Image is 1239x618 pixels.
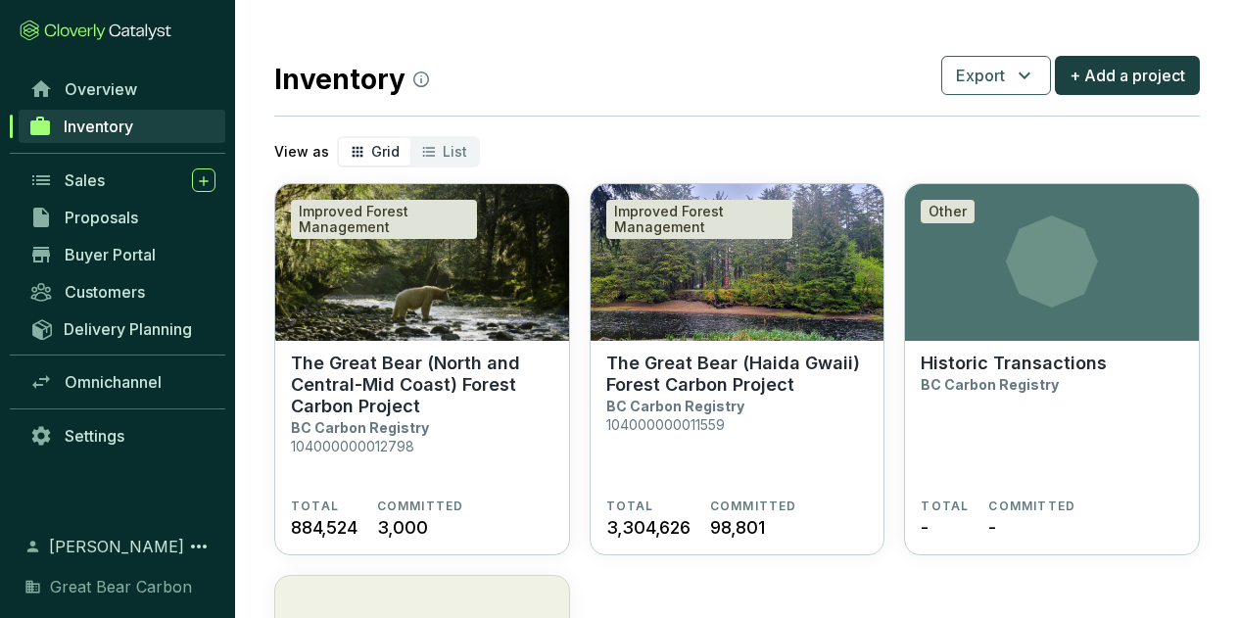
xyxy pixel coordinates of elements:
[20,238,225,271] a: Buyer Portal
[988,499,1075,514] span: COMMITTED
[904,183,1200,555] a: OtherHistoric TransactionsBC Carbon RegistryTOTAL-COMMITTED-
[20,275,225,309] a: Customers
[65,79,137,99] span: Overview
[291,514,357,541] span: 884,524
[591,184,884,341] img: The Great Bear (Haida Gwaii) Forest Carbon Project
[606,499,654,514] span: TOTAL
[921,514,929,541] span: -
[49,535,184,558] span: [PERSON_NAME]
[291,499,339,514] span: TOTAL
[956,64,1005,87] span: Export
[64,117,133,136] span: Inventory
[20,72,225,106] a: Overview
[921,353,1107,374] p: Historic Transactions
[64,319,192,339] span: Delivery Planning
[274,142,329,162] p: View as
[606,353,869,396] p: The Great Bear (Haida Gwaii) Forest Carbon Project
[921,200,975,223] div: Other
[988,514,996,541] span: -
[20,419,225,452] a: Settings
[921,376,1059,393] p: BC Carbon Registry
[274,183,570,555] a: The Great Bear (North and Central-Mid Coast) Forest Carbon ProjectImproved Forest ManagementThe G...
[50,575,192,598] span: Great Bear Carbon
[65,282,145,302] span: Customers
[921,499,969,514] span: TOTAL
[443,143,467,160] span: List
[65,208,138,227] span: Proposals
[606,398,744,414] p: BC Carbon Registry
[291,419,429,436] p: BC Carbon Registry
[291,438,414,454] p: 104000000012798
[606,416,725,433] p: 104000000011559
[710,514,765,541] span: 98,801
[1055,56,1200,95] button: + Add a project
[606,200,792,239] div: Improved Forest Management
[65,170,105,190] span: Sales
[710,499,797,514] span: COMMITTED
[65,426,124,446] span: Settings
[371,143,400,160] span: Grid
[20,201,225,234] a: Proposals
[337,136,480,167] div: segmented control
[20,365,225,399] a: Omnichannel
[377,499,464,514] span: COMMITTED
[1070,64,1185,87] span: + Add a project
[20,164,225,197] a: Sales
[19,110,225,143] a: Inventory
[377,514,428,541] span: 3,000
[65,245,156,264] span: Buyer Portal
[941,56,1051,95] button: Export
[20,312,225,345] a: Delivery Planning
[291,353,553,417] p: The Great Bear (North and Central-Mid Coast) Forest Carbon Project
[291,200,477,239] div: Improved Forest Management
[275,184,569,341] img: The Great Bear (North and Central-Mid Coast) Forest Carbon Project
[274,59,429,100] h2: Inventory
[590,183,885,555] a: The Great Bear (Haida Gwaii) Forest Carbon ProjectImproved Forest ManagementThe Great Bear (Haida...
[65,372,162,392] span: Omnichannel
[606,514,691,541] span: 3,304,626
